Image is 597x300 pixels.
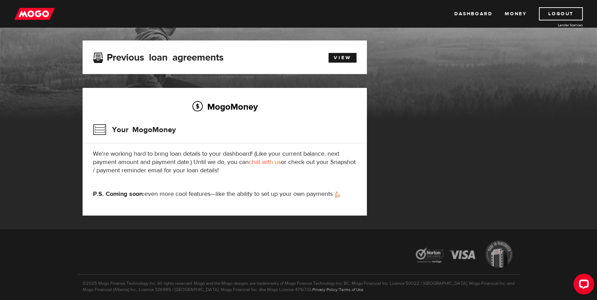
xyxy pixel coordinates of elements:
[93,190,144,198] strong: P.S. Coming soon:
[312,287,338,292] a: Privacy Policy
[505,7,527,20] a: Money
[539,7,583,20] a: Logout
[531,22,583,28] a: Lender licences
[454,7,492,20] a: Dashboard
[329,53,357,63] a: View
[568,271,597,300] iframe: LiveChat chat widget
[93,52,224,61] h3: Previous loan agreements
[93,150,357,175] p: We're working hard to bring loan details to your dashboard! (Like your current balance, next paym...
[409,235,520,274] img: legal-icons-92a2ffecb4d32d839781d1b4e4802d7b.png
[93,121,176,139] h3: Your MogoMoney
[93,99,357,114] h2: MogoMoney
[77,274,520,293] p: ©2025 Mogo Finance Technology Inc. All rights reserved. Mogo and the Mogo designs are trademarks ...
[339,287,363,292] a: Terms of Use
[93,190,357,198] p: even more cool features—like the ability to set up your own payments
[249,158,281,166] a: chat with us
[335,192,340,198] img: strong arm emoji
[14,7,55,20] img: mogo_logo-11ee424be714fa7cbb0f0f49df9e16ec.png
